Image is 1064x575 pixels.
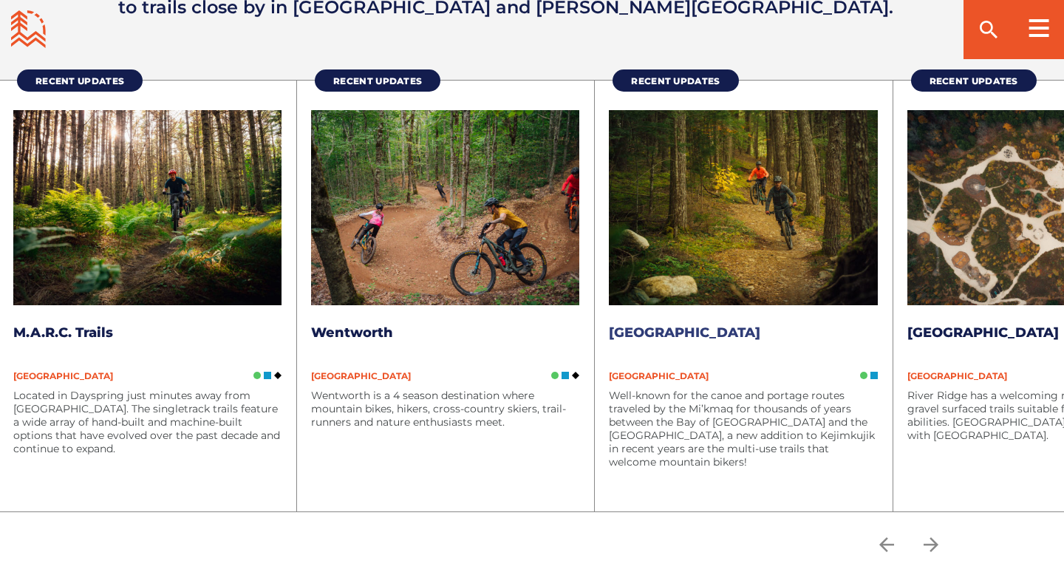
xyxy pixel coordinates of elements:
img: Green Circle [860,372,867,379]
img: Blue Square [264,372,271,379]
ion-icon: search [977,18,1000,41]
a: Recent Updates [613,69,738,92]
span: [GEOGRAPHIC_DATA] [311,370,411,381]
img: MTB Atlantic MARC Dayspring Mountain Biking Trails [13,110,282,305]
span: Recent Updates [333,75,422,86]
span: [GEOGRAPHIC_DATA] [907,370,1007,381]
p: Located in Dayspring just minutes away from [GEOGRAPHIC_DATA]. The singletrack trails feature a w... [13,389,282,455]
img: Green Circle [253,372,261,379]
p: Well-known for the canoe and portage routes traveled by the Mi’kmaq for thousands of years betwee... [609,389,877,469]
a: Wentworth [311,324,393,341]
p: Wentworth is a 4 season destination where mountain bikes, hikers, cross-country skiers, trail-run... [311,389,579,429]
ion-icon: arrow forward [920,534,942,556]
img: Blue Square [562,372,569,379]
span: Recent Updates [631,75,720,86]
img: MTB Atlantic Wentworth Mountain Biking Trails [311,110,579,305]
a: Recent Updates [315,69,440,92]
a: M.A.R.C. Trails [13,324,113,341]
span: Recent Updates [930,75,1018,86]
a: Recent Updates [911,69,1037,92]
ion-icon: arrow back [876,534,898,556]
img: Blue Square [870,372,878,379]
a: [GEOGRAPHIC_DATA] [609,324,760,341]
img: Black Diamond [572,372,579,379]
span: Recent Updates [35,75,124,86]
a: Recent Updates [17,69,143,92]
img: Black Diamond [274,372,282,379]
span: [GEOGRAPHIC_DATA] [609,370,709,381]
span: [GEOGRAPHIC_DATA] [13,370,113,381]
img: Green Circle [551,372,559,379]
a: [GEOGRAPHIC_DATA] [907,324,1059,341]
